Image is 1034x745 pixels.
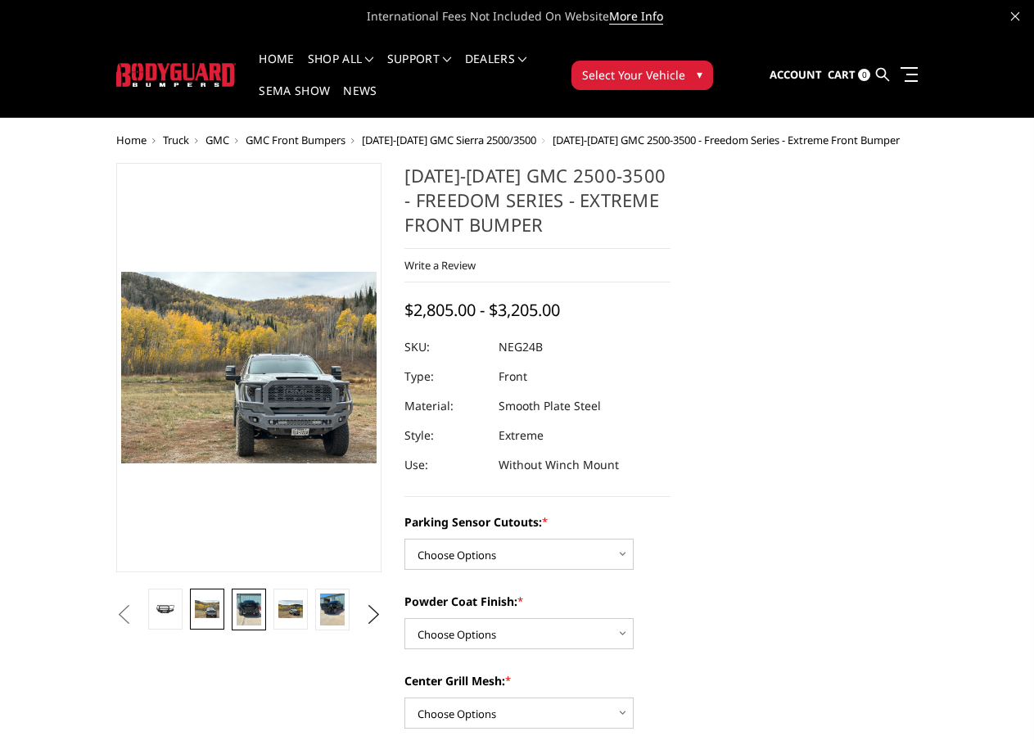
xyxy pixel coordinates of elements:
[116,133,147,147] a: Home
[404,362,486,391] dt: Type:
[770,67,822,82] span: Account
[362,133,536,147] a: [DATE]-[DATE] GMC Sierra 2500/3500
[499,391,601,421] dd: Smooth Plate Steel
[404,450,486,480] dt: Use:
[361,603,386,627] button: Next
[404,593,671,610] label: Powder Coat Finish:
[404,391,486,421] dt: Material:
[404,421,486,450] dt: Style:
[404,299,560,321] span: $2,805.00 - $3,205.00
[112,603,137,627] button: Previous
[858,69,870,81] span: 0
[609,8,663,25] a: More Info
[499,450,619,480] dd: Without Winch Mount
[195,600,219,618] img: 2024-2025 GMC 2500-3500 - Freedom Series - Extreme Front Bumper
[404,513,671,531] label: Parking Sensor Cutouts:
[205,133,229,147] a: GMC
[582,66,685,84] span: Select Your Vehicle
[697,65,702,83] span: ▾
[387,53,452,85] a: Support
[404,258,476,273] a: Write a Review
[499,362,527,391] dd: Front
[278,600,302,618] img: 2024-2025 GMC 2500-3500 - Freedom Series - Extreme Front Bumper
[308,53,374,85] a: shop all
[320,594,344,625] img: 2024-2025 GMC 2500-3500 - Freedom Series - Extreme Front Bumper
[571,61,713,90] button: Select Your Vehicle
[116,163,382,572] a: 2024-2025 GMC 2500-3500 - Freedom Series - Extreme Front Bumper
[404,672,671,689] label: Center Grill Mesh:
[343,85,377,117] a: News
[465,53,527,85] a: Dealers
[499,332,543,362] dd: NEG24B
[246,133,345,147] a: GMC Front Bumpers
[553,133,900,147] span: [DATE]-[DATE] GMC 2500-3500 - Freedom Series - Extreme Front Bumper
[237,594,260,625] img: 2024-2025 GMC 2500-3500 - Freedom Series - Extreme Front Bumper
[828,67,856,82] span: Cart
[163,133,189,147] a: Truck
[828,53,870,97] a: Cart 0
[259,53,294,85] a: Home
[404,332,486,362] dt: SKU:
[116,63,237,87] img: BODYGUARD BUMPERS
[770,53,822,97] a: Account
[259,85,330,117] a: SEMA Show
[499,421,544,450] dd: Extreme
[404,163,671,249] h1: [DATE]-[DATE] GMC 2500-3500 - Freedom Series - Extreme Front Bumper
